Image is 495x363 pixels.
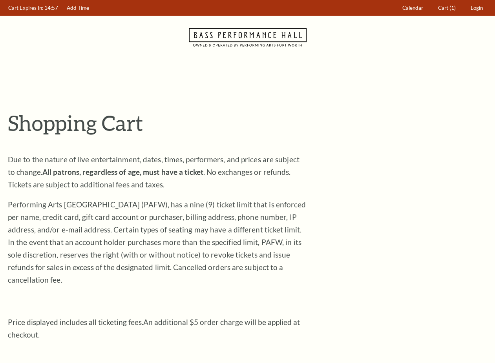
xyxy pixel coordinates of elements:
[8,155,300,189] span: Due to the nature of live entertainment, dates, times, performers, and prices are subject to chan...
[8,316,306,341] p: Price displayed includes all ticketing fees.
[471,5,483,11] span: Login
[435,0,460,16] a: Cart (1)
[8,5,43,11] span: Cart Expires In:
[42,167,203,176] strong: All patrons, regardless of age, must have a ticket
[402,5,423,11] span: Calendar
[467,0,487,16] a: Login
[8,110,487,136] p: Shopping Cart
[63,0,93,16] a: Add Time
[8,198,306,286] p: Performing Arts [GEOGRAPHIC_DATA] (PAFW), has a nine (9) ticket limit that is enforced per name, ...
[438,5,448,11] span: Cart
[449,5,456,11] span: (1)
[8,318,300,339] span: An additional $5 order charge will be applied at checkout.
[399,0,427,16] a: Calendar
[44,5,58,11] span: 14:57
